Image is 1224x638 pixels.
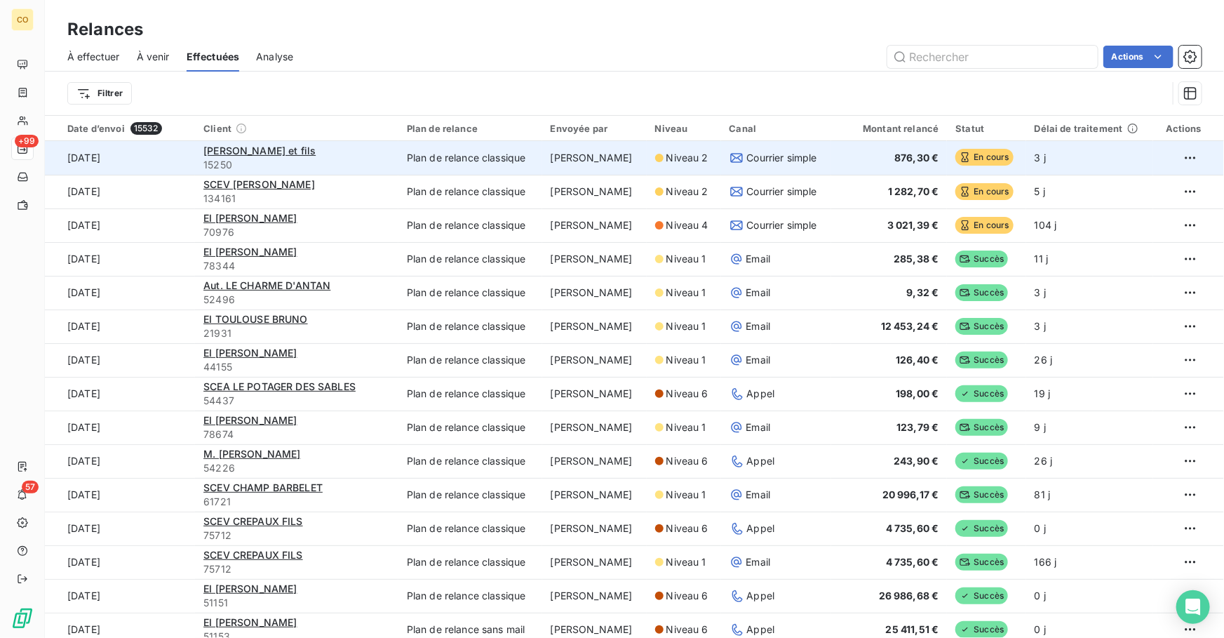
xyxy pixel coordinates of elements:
[203,481,323,493] span: SCEV CHAMP BARBELET
[666,185,708,199] span: Niveau 2
[1026,175,1154,208] td: 5 j
[203,515,303,527] span: SCEV CREPAUX FILS
[746,420,771,434] span: Email
[542,141,647,175] td: [PERSON_NAME]
[746,319,771,333] span: Email
[542,276,647,310] td: [PERSON_NAME]
[955,149,1013,166] span: En cours
[747,185,817,199] span: Courrier simple
[542,310,647,343] td: [PERSON_NAME]
[203,293,390,307] span: 52496
[896,387,939,399] span: 198,00 €
[955,385,1008,402] span: Succès
[666,521,708,536] span: Niveau 6
[666,218,708,232] span: Niveau 4
[256,50,293,64] span: Analyse
[1026,579,1154,613] td: 0 j
[542,444,647,478] td: [PERSON_NAME]
[666,353,706,367] span: Niveau 1
[398,377,542,411] td: Plan de relance classique
[955,352,1008,368] span: Succès
[1026,310,1154,343] td: 3 j
[137,50,170,64] span: À venir
[398,444,542,478] td: Plan de relance classique
[398,512,542,545] td: Plan de relance classique
[398,276,542,310] td: Plan de relance classique
[45,512,195,545] td: [DATE]
[907,286,939,298] span: 9,32 €
[666,454,708,468] span: Niveau 6
[666,589,708,603] span: Niveau 6
[1026,411,1154,444] td: 9 j
[1176,590,1210,624] div: Open Intercom Messenger
[398,208,542,242] td: Plan de relance classique
[203,616,297,628] span: EI [PERSON_NAME]
[130,122,162,135] span: 15532
[45,310,195,343] td: [DATE]
[398,478,542,512] td: Plan de relance classique
[747,623,775,637] span: Appel
[542,343,647,377] td: [PERSON_NAME]
[45,208,195,242] td: [DATE]
[398,343,542,377] td: Plan de relance classique
[894,455,939,467] span: 243,90 €
[45,276,195,310] td: [DATE]
[407,123,534,134] div: Plan de relance
[203,360,390,374] span: 44155
[45,377,195,411] td: [DATE]
[666,286,706,300] span: Niveau 1
[955,284,1008,301] span: Succès
[542,208,647,242] td: [PERSON_NAME]
[203,583,297,594] span: EI [PERSON_NAME]
[203,279,330,291] span: Aut. LE CHARME D'ANTAN
[203,596,390,610] span: 51151
[655,123,713,134] div: Niveau
[1026,208,1154,242] td: 104 j
[542,512,647,545] td: [PERSON_NAME]
[886,623,939,635] span: 25 411,51 €
[67,122,187,135] div: Date d’envoi
[187,50,240,64] span: Effectuées
[1026,512,1154,545] td: 0 j
[203,123,231,134] span: Client
[551,123,638,134] div: Envoyée par
[398,175,542,208] td: Plan de relance classique
[1026,545,1154,579] td: 166 j
[746,555,771,569] span: Email
[955,520,1008,537] span: Succès
[1026,242,1154,276] td: 11 j
[203,427,390,441] span: 78674
[1026,444,1154,478] td: 26 j
[879,590,939,602] span: 26 986,68 €
[203,212,297,224] span: EI [PERSON_NAME]
[1035,123,1123,134] span: Délai de traitement
[955,123,1017,134] div: Statut
[203,313,308,325] span: EI TOULOUSE BRUNO
[896,354,939,366] span: 126,40 €
[955,419,1008,436] span: Succès
[955,587,1008,604] span: Succès
[45,411,195,444] td: [DATE]
[398,579,542,613] td: Plan de relance classique
[398,242,542,276] td: Plan de relance classique
[203,394,390,408] span: 54437
[45,444,195,478] td: [DATE]
[887,46,1098,68] input: Rechercher
[1026,377,1154,411] td: 19 j
[746,353,771,367] span: Email
[666,420,706,434] span: Niveau 1
[542,478,647,512] td: [PERSON_NAME]
[955,621,1008,638] span: Succès
[203,495,390,509] span: 61721
[542,411,647,444] td: [PERSON_NAME]
[666,488,706,502] span: Niveau 1
[746,286,771,300] span: Email
[203,448,300,460] span: M. [PERSON_NAME]
[203,562,390,576] span: 75712
[45,343,195,377] td: [DATE]
[45,579,195,613] td: [DATE]
[542,175,647,208] td: [PERSON_NAME]
[896,421,939,433] span: 123,79 €
[203,246,297,258] span: EI [PERSON_NAME]
[747,151,817,165] span: Courrier simple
